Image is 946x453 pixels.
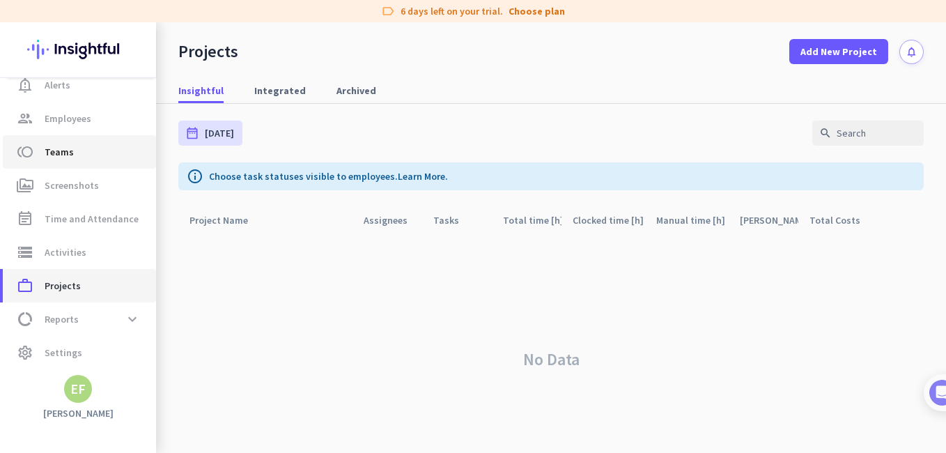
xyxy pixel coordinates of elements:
i: search [819,127,832,139]
a: notification_importantAlerts [3,68,156,102]
div: Clocked time [h] [573,210,645,230]
button: Add New Project [789,39,888,64]
div: Add employees [54,243,236,256]
a: perm_mediaScreenshots [3,169,156,202]
span: Projects [45,277,81,294]
a: Learn More. [398,170,448,183]
div: Close [245,6,270,31]
span: Home [20,390,49,400]
span: Add New Project [800,45,877,59]
i: notification_important [17,77,33,93]
i: perm_media [17,177,33,194]
span: Teams [45,144,74,160]
span: Help [163,390,185,400]
i: notifications [906,46,917,58]
i: work_outline [17,277,33,294]
div: [PERSON_NAME] [740,210,798,230]
div: 🎊 Welcome to Insightful! 🎊 [20,54,259,104]
span: Archived [336,84,376,98]
a: tollTeams [3,135,156,169]
img: Profile image for Tamara [49,146,72,168]
button: Help [139,355,209,411]
p: 4 steps [14,183,49,198]
button: Add your employees [54,335,188,363]
div: You're just a few steps away from completing the essential app setup [20,104,259,137]
i: data_usage [17,311,33,328]
span: Insightful [178,84,224,98]
div: 1Add employees [26,238,253,260]
a: data_usageReportsexpand_more [3,302,156,336]
span: Integrated [254,84,306,98]
i: storage [17,244,33,261]
span: [DATE] [205,126,234,140]
span: Screenshots [45,177,99,194]
div: Project Name [189,210,265,230]
span: Alerts [45,77,70,93]
span: Tasks [228,390,258,400]
p: About 10 minutes [178,183,265,198]
i: toll [17,144,33,160]
i: label [381,4,395,18]
p: Choose task statuses visible to employees. [209,169,448,183]
span: Time and Attendance [45,210,139,227]
button: notifications [899,40,924,64]
div: Projects [178,41,238,62]
a: groupEmployees [3,102,156,135]
input: Search [812,121,924,146]
div: Total time [h] [503,210,561,230]
button: Messages [70,355,139,411]
div: Assignees [364,210,422,230]
i: group [17,110,33,127]
i: info [187,168,203,185]
div: It's time to add your employees! This is crucial since Insightful will start collecting their act... [54,266,242,324]
div: EF [70,382,86,396]
i: event_note [17,210,33,227]
div: [PERSON_NAME] from Insightful [77,150,229,164]
button: expand_more [120,307,145,332]
a: work_outlineProjects [3,269,156,302]
a: event_noteTime and Attendance [3,202,156,236]
i: date_range [185,126,199,140]
a: Choose plan [509,4,565,18]
div: Total Costs [809,210,868,230]
span: Messages [81,390,129,400]
span: Activities [45,244,86,261]
h1: Tasks [118,6,163,30]
i: settings [17,344,33,361]
span: Reports [45,311,79,328]
div: Tasks [433,210,476,230]
span: Settings [45,344,82,361]
a: storageActivities [3,236,156,269]
span: Employees [45,110,91,127]
img: Insightful logo [27,22,129,77]
div: Manual time [h] [656,210,729,230]
button: Tasks [209,355,279,411]
a: settingsSettings [3,336,156,369]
